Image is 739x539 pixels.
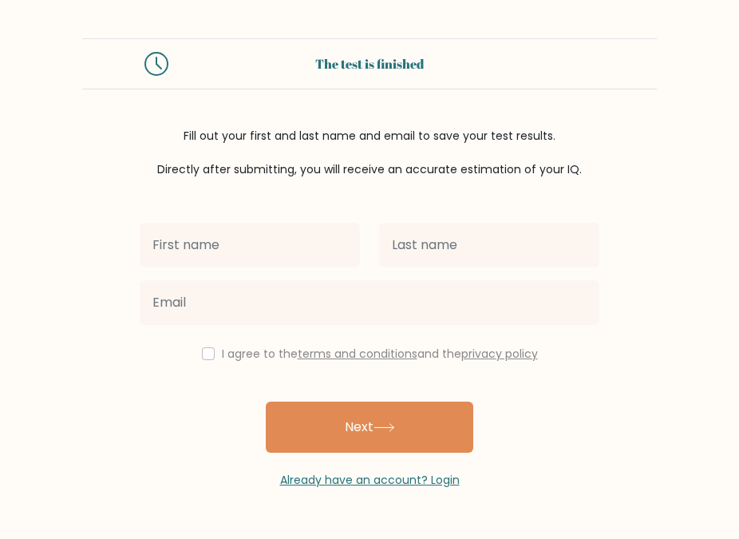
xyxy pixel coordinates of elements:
[461,346,538,362] a: privacy policy
[379,223,599,268] input: Last name
[82,128,657,178] div: Fill out your first and last name and email to save your test results. Directly after submitting,...
[140,223,360,268] input: First name
[280,472,460,488] a: Already have an account? Login
[188,54,551,73] div: The test is finished
[222,346,538,362] label: I agree to the and the
[298,346,417,362] a: terms and conditions
[266,402,473,453] button: Next
[140,280,599,325] input: Email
